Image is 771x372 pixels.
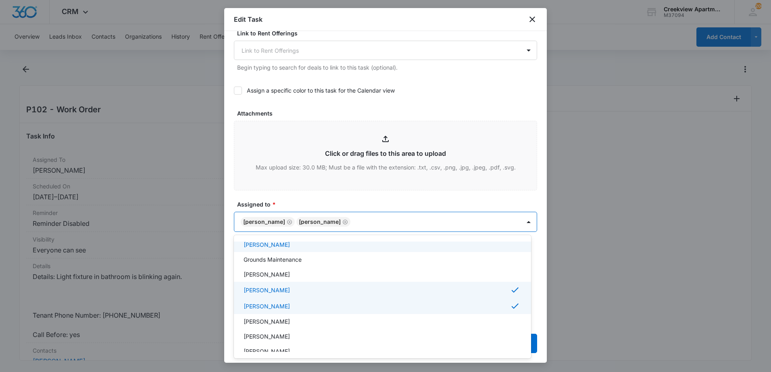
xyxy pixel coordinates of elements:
p: [PERSON_NAME] [244,240,290,249]
p: [PERSON_NAME] [244,270,290,279]
p: [PERSON_NAME] [244,317,290,326]
p: Grounds Maintenance [244,255,302,264]
p: [PERSON_NAME] [244,286,290,294]
p: [PERSON_NAME] [244,302,290,310]
p: [PERSON_NAME] [244,347,290,355]
p: [PERSON_NAME] [244,332,290,341]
